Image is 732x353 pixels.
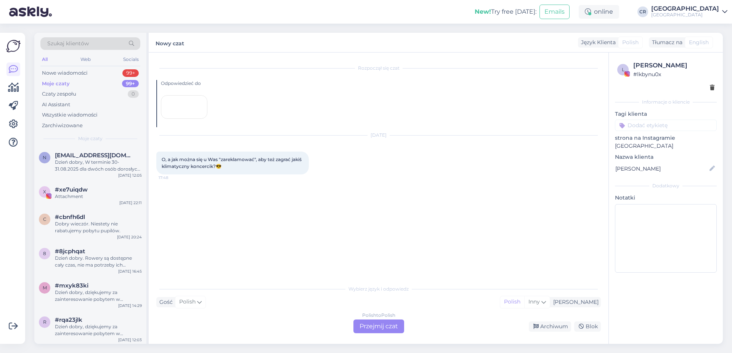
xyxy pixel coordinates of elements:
span: #cbnfh6dl [55,214,85,220]
div: CR [637,6,648,17]
div: Socials [122,54,140,64]
div: [DATE] [156,132,601,139]
div: AI Assistant [42,101,70,109]
span: l [622,67,624,72]
span: r [43,319,47,325]
div: Zarchiwizowane [42,122,83,129]
div: 99+ [122,69,139,77]
div: Język Klienta [578,38,616,46]
div: Dzień dobry, W terminie 30-31.08.2025 dla dwóch osób dorosłych oraz dzieci w wieku roczek, 8 i 4 ... [55,159,142,173]
div: [DATE] 12:05 [118,173,142,178]
b: New! [475,8,491,15]
p: Nazwa klienta [615,153,717,161]
input: Dodać etykietę [615,120,717,131]
div: [DATE] 16:45 [118,268,142,274]
div: [PERSON_NAME] [633,61,714,70]
span: x [43,189,46,195]
span: 8 [43,251,46,256]
div: Blok [574,321,601,332]
span: English [689,38,709,46]
div: Tłumacz na [649,38,682,46]
div: Informacje o kliencie [615,99,717,105]
div: [GEOGRAPHIC_DATA] [651,12,719,18]
div: 99+ [122,80,139,88]
div: [PERSON_NAME] [550,298,599,306]
input: Dodaj nazwę [615,165,708,173]
span: natalia.niezgoda@o2.pl [55,152,134,159]
div: 0 [128,90,139,98]
p: Notatki [615,194,717,202]
div: Archiwum [529,321,571,332]
span: #xe7uiqdw [55,186,88,193]
div: [DATE] 12:03 [118,337,142,343]
div: Gość [156,298,173,306]
span: c [43,216,47,222]
span: O, a jak można się u Was "zareklamować", aby też zagrać jakiś klimatyczny koncercik?😎 [162,157,303,169]
span: Polish [622,38,639,46]
label: Nowy czat [156,37,184,48]
button: Emails [539,5,570,19]
div: Web [79,54,92,64]
div: Dzień dobry. Rowery są dostępne cały czas, nie ma potrzeby ich rezerwacji. [55,255,142,268]
div: Odpowiedzieć do [161,80,601,87]
div: Dzień dobry, dziękujemy za zainteresowanie pobytem w [GEOGRAPHIC_DATA]. Posiadamy weekendowy paki... [55,289,142,303]
div: [DATE] 20:24 [117,234,142,240]
div: Try free [DATE]: [475,7,536,16]
div: Czaty zespołu [42,90,76,98]
p: Tagi klienta [615,110,717,118]
div: Dobry wieczór. Niestety nie rabatujemy pobytu pupilów. [55,220,142,234]
div: Dodatkowy [615,182,717,189]
div: Polish [500,296,524,308]
span: #rqa23jlk [55,316,82,323]
div: Przejmij czat [353,319,404,333]
span: Inny [528,298,540,305]
div: Wybierz język i odpowiedz [156,286,601,292]
div: [GEOGRAPHIC_DATA] [651,6,719,12]
span: Polish [179,298,196,306]
span: Szukaj klientów [47,40,89,48]
span: Moje czaty [78,135,103,142]
div: Polish to Polish [362,312,395,319]
div: Moje czaty [42,80,70,88]
div: Attachment [55,193,142,200]
div: Dzień dobry, dziękujemy za zainteresowanie pobytem w [GEOGRAPHIC_DATA]. W podanym terminie posiad... [55,323,142,337]
span: 17:48 [159,175,187,180]
span: m [43,285,47,291]
span: n [43,155,47,160]
span: #mxyk83ki [55,282,88,289]
div: # lkbynu0x [633,70,714,78]
div: Wszystkie wiadomości [42,111,98,119]
p: strona na Instagramie [615,134,717,142]
a: [GEOGRAPHIC_DATA][GEOGRAPHIC_DATA] [651,6,727,18]
span: #8jcphqat [55,248,85,255]
div: Nowe wiadomości [42,69,88,77]
div: [DATE] 14:29 [118,303,142,308]
div: [DATE] 22:11 [119,200,142,206]
div: Rozpoczął się czat [156,65,601,72]
p: [GEOGRAPHIC_DATA] [615,142,717,150]
div: All [40,54,49,64]
div: online [579,5,619,19]
img: Askly Logo [6,39,21,53]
